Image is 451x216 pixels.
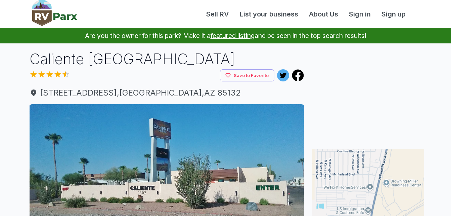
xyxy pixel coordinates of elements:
[30,87,304,99] span: [STREET_ADDRESS] , [GEOGRAPHIC_DATA] , AZ 85132
[344,9,376,19] a: Sign in
[8,28,443,43] p: Are you the owner for this park? Make it a and be seen in the top search results!
[376,9,411,19] a: Sign up
[234,9,304,19] a: List your business
[30,87,304,99] a: [STREET_ADDRESS],[GEOGRAPHIC_DATA],AZ 85132
[211,32,255,40] a: featured listing
[201,9,234,19] a: Sell RV
[304,9,344,19] a: About Us
[220,69,274,82] button: Save to Favorite
[30,49,304,69] h1: Caliente [GEOGRAPHIC_DATA]
[312,49,424,133] iframe: Advertisement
